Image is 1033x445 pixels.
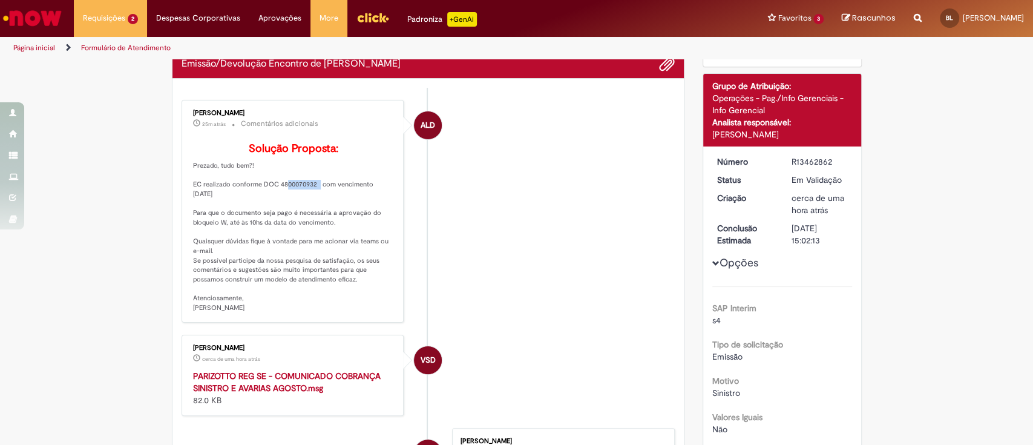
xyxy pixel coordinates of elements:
[852,12,896,24] span: Rascunhos
[963,13,1024,23] span: [PERSON_NAME]
[708,156,782,168] dt: Número
[9,37,680,59] ul: Trilhas de página
[202,120,226,128] span: 25m atrás
[407,12,477,27] div: Padroniza
[193,370,395,406] div: 82.0 KB
[258,12,301,24] span: Aprovações
[842,13,896,24] a: Rascunhos
[792,156,848,168] div: R13462862
[447,12,477,27] p: +GenAi
[712,303,756,314] b: SAP Interim
[202,355,260,363] span: cerca de uma hora atrás
[708,222,782,246] dt: Conclusão Estimada
[792,192,848,216] div: 29/08/2025 15:02:08
[156,12,240,24] span: Despesas Corporativas
[414,111,442,139] div: Andressa Luiza Da Silva
[712,351,743,362] span: Emissão
[81,43,171,53] a: Formulário de Atendimento
[712,80,852,92] div: Grupo de Atribuição:
[128,14,138,24] span: 2
[712,387,740,398] span: Sinistro
[792,193,844,216] span: cerca de uma hora atrás
[202,355,260,363] time: 29/08/2025 15:06:02
[712,424,727,435] span: Não
[712,116,852,128] div: Analista responsável:
[1,6,64,30] img: ServiceNow
[712,92,852,116] div: Operações - Pag./Info Gerenciais - Info Gerencial
[249,142,338,156] b: Solução Proposta:
[792,174,848,186] div: Em Validação
[792,222,848,246] div: [DATE] 15:02:13
[712,128,852,140] div: [PERSON_NAME]
[241,119,318,129] small: Comentários adicionais
[193,344,395,352] div: [PERSON_NAME]
[421,111,435,140] span: ALD
[708,174,782,186] dt: Status
[202,120,226,128] time: 29/08/2025 15:30:16
[421,346,436,375] span: VSD
[659,56,675,72] button: Adicionar anexos
[356,8,389,27] img: click_logo_yellow_360x200.png
[946,14,953,22] span: BL
[182,59,401,70] h2: Emissão/Devolução Encontro de Contas Fornecedor Histórico de tíquete
[712,339,783,350] b: Tipo de solicitação
[813,14,824,24] span: 3
[712,315,721,326] span: s4
[708,192,782,204] dt: Criação
[712,412,762,423] b: Valores Iguais
[712,375,739,386] b: Motivo
[320,12,338,24] span: More
[414,346,442,374] div: undefined Online
[193,371,381,394] a: PARIZOTTO REG SE - COMUNICADO COBRANÇA SINISTRO E AVARIAS AGOSTO.msg
[792,193,844,216] time: 29/08/2025 15:02:08
[778,12,811,24] span: Favoritos
[193,110,395,117] div: [PERSON_NAME]
[83,12,125,24] span: Requisições
[193,143,395,313] p: Prezado, tudo bem?! EC realizado conforme DOC 4800070932 com vencimento [DATE] Para que o documen...
[461,438,662,445] div: [PERSON_NAME]
[13,43,55,53] a: Página inicial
